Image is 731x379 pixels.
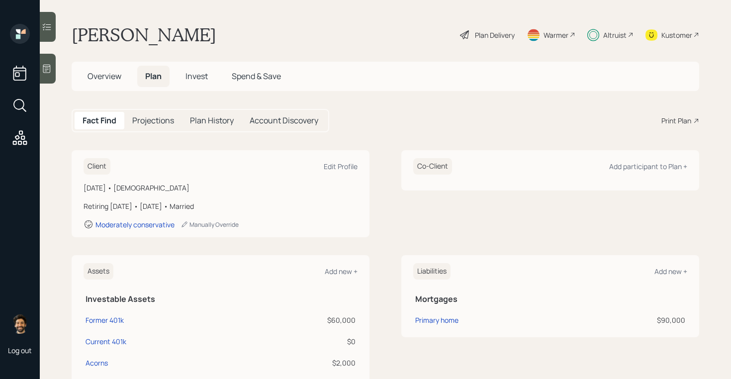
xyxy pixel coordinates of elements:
[268,315,356,325] div: $60,000
[578,315,685,325] div: $90,000
[86,336,126,347] div: Current 401k
[413,158,452,175] h6: Co-Client
[609,162,687,171] div: Add participant to Plan +
[84,158,110,175] h6: Client
[84,183,358,193] div: [DATE] • [DEMOGRAPHIC_DATA]
[95,220,175,229] div: Moderately conservative
[86,358,108,368] div: Acorns
[8,346,32,355] div: Log out
[325,267,358,276] div: Add new +
[654,267,687,276] div: Add new +
[603,30,627,40] div: Altruist
[324,162,358,171] div: Edit Profile
[86,315,124,325] div: Former 401k
[72,24,216,46] h1: [PERSON_NAME]
[10,314,30,334] img: eric-schwartz-headshot.png
[84,263,113,280] h6: Assets
[475,30,515,40] div: Plan Delivery
[88,71,121,82] span: Overview
[83,116,116,125] h5: Fact Find
[268,358,356,368] div: $2,000
[250,116,318,125] h5: Account Discovery
[415,294,685,304] h5: Mortgages
[84,201,358,211] div: Retiring [DATE] • [DATE] • Married
[415,315,458,325] div: Primary home
[145,71,162,82] span: Plan
[544,30,568,40] div: Warmer
[232,71,281,82] span: Spend & Save
[132,116,174,125] h5: Projections
[661,30,692,40] div: Kustomer
[413,263,451,280] h6: Liabilities
[190,116,234,125] h5: Plan History
[185,71,208,82] span: Invest
[661,115,691,126] div: Print Plan
[181,220,239,229] div: Manually Override
[86,294,356,304] h5: Investable Assets
[268,336,356,347] div: $0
